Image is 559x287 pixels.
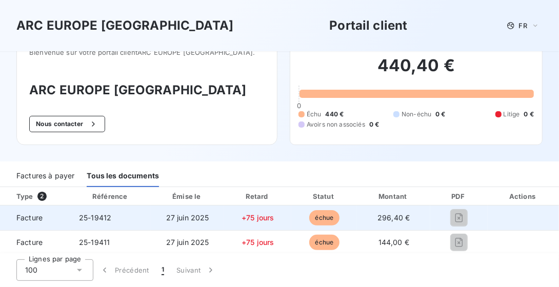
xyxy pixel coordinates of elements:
[519,22,527,30] span: FR
[298,55,534,86] h2: 440,40 €
[490,191,557,201] div: Actions
[297,101,301,110] span: 0
[87,166,159,187] div: Tous les documents
[155,259,170,281] button: 1
[242,213,274,222] span: +75 jours
[378,238,409,247] span: 144,00 €
[524,110,534,119] span: 0 €
[432,191,486,201] div: PDF
[309,235,340,250] span: échue
[166,213,209,222] span: 27 juin 2025
[326,110,344,119] span: 440 €
[29,48,265,56] span: Bienvenue sur votre portail client ARC EUROPE [GEOGRAPHIC_DATA] .
[10,191,69,201] div: Type
[79,213,111,222] span: 25-19412
[402,110,431,119] span: Non-échu
[16,166,74,187] div: Factures à payer
[25,265,37,275] span: 100
[29,81,265,99] h3: ARC EUROPE [GEOGRAPHIC_DATA]
[170,259,222,281] button: Suivant
[307,120,365,129] span: Avoirs non associés
[92,192,127,200] div: Référence
[504,110,520,119] span: Litige
[153,191,222,201] div: Émise le
[29,116,105,132] button: Nous contacter
[8,237,63,248] span: Facture
[162,265,164,275] span: 1
[79,238,110,247] span: 25-19411
[242,238,274,247] span: +75 jours
[309,210,340,225] span: échue
[93,259,155,281] button: Précédent
[329,16,407,35] h3: Portail client
[8,213,63,223] span: Facture
[37,192,47,201] span: 2
[226,191,289,201] div: Retard
[435,110,445,119] span: 0 €
[166,238,209,247] span: 27 juin 2025
[377,213,410,222] span: 296,40 €
[16,16,233,35] h3: ARC EUROPE [GEOGRAPHIC_DATA]
[359,191,428,201] div: Montant
[293,191,355,201] div: Statut
[369,120,379,129] span: 0 €
[307,110,322,119] span: Échu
